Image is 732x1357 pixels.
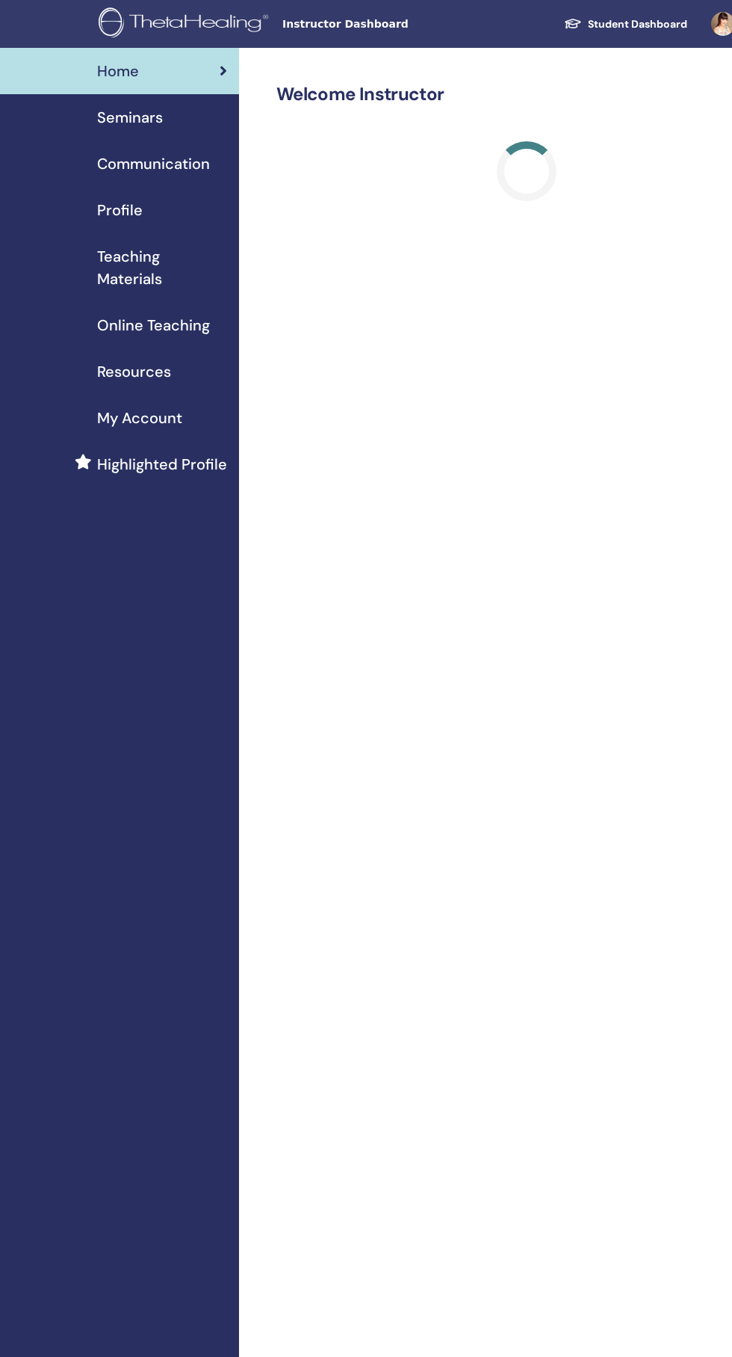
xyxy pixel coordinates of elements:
img: graduation-cap-white.svg [564,17,582,30]
span: Profile [97,199,143,221]
span: Seminars [97,106,163,129]
span: Home [97,60,139,82]
span: Highlighted Profile [97,453,227,476]
span: Resources [97,360,171,383]
img: logo.png [99,7,273,41]
span: Online Teaching [97,314,210,336]
span: My Account [97,407,182,429]
span: Teaching Materials [97,245,227,290]
span: Communication [97,153,210,175]
span: Instructor Dashboard [282,16,506,32]
a: Student Dashboard [552,10,699,38]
